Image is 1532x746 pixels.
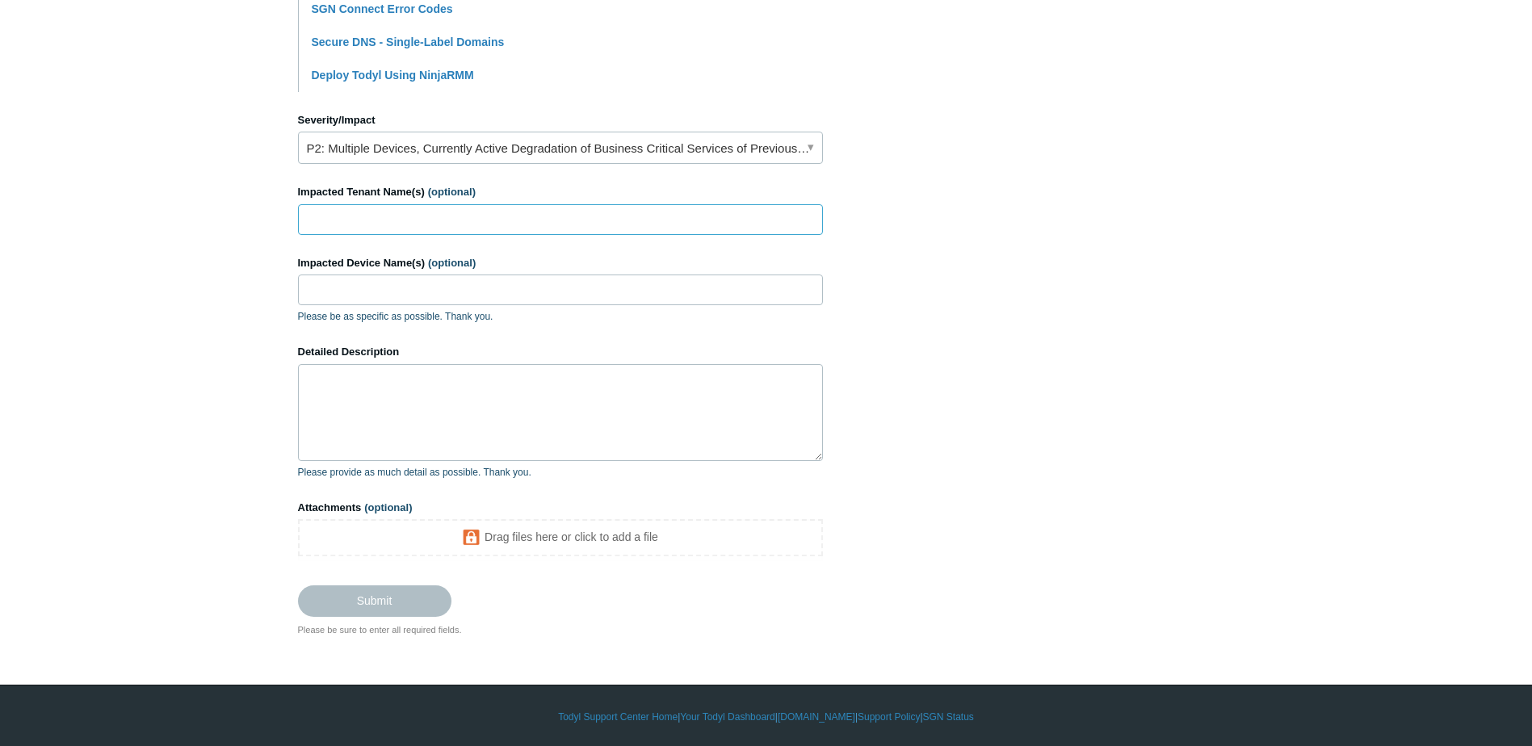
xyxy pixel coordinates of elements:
[298,710,1235,724] div: | | | |
[298,585,451,616] input: Submit
[298,500,823,516] label: Attachments
[298,132,823,164] a: P2: Multiple Devices, Currently Active Degradation of Business Critical Services of Previously Wo...
[858,710,920,724] a: Support Policy
[680,710,774,724] a: Your Todyl Dashboard
[298,309,823,324] p: Please be as specific as possible. Thank you.
[312,69,474,82] a: Deploy Todyl Using NinjaRMM
[558,710,678,724] a: Todyl Support Center Home
[778,710,855,724] a: [DOMAIN_NAME]
[298,623,823,637] div: Please be sure to enter all required fields.
[298,255,823,271] label: Impacted Device Name(s)
[298,184,823,200] label: Impacted Tenant Name(s)
[312,36,505,48] a: Secure DNS - Single-Label Domains
[428,257,476,269] span: (optional)
[312,2,453,15] a: SGN Connect Error Codes
[298,465,823,480] p: Please provide as much detail as possible. Thank you.
[428,186,476,198] span: (optional)
[298,112,823,128] label: Severity/Impact
[923,710,974,724] a: SGN Status
[298,344,823,360] label: Detailed Description
[364,501,412,513] span: (optional)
